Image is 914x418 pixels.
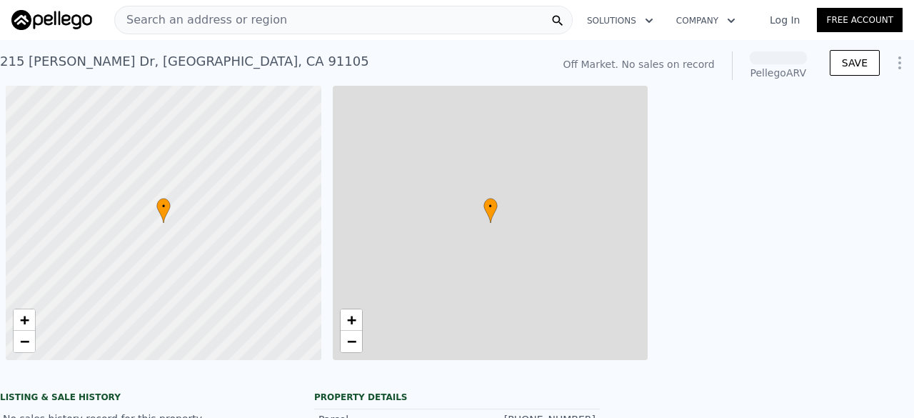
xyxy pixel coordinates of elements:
div: • [156,198,171,223]
a: Zoom out [14,331,35,352]
a: Zoom in [341,309,362,331]
div: Off Market. No sales on record [563,57,714,71]
span: + [20,311,29,329]
div: • [483,198,498,223]
span: • [156,200,171,213]
a: Zoom in [14,309,35,331]
a: Log In [753,13,817,27]
span: • [483,200,498,213]
span: + [346,311,356,329]
a: Zoom out [341,331,362,352]
span: − [346,332,356,350]
button: Solutions [576,8,665,34]
div: Pellego ARV [750,66,807,80]
img: Pellego [11,10,92,30]
a: Free Account [817,8,903,32]
button: Show Options [885,49,914,77]
div: Property details [314,392,600,403]
span: Search an address or region [115,11,287,29]
button: Company [665,8,747,34]
button: SAVE [830,50,880,76]
span: − [20,332,29,350]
